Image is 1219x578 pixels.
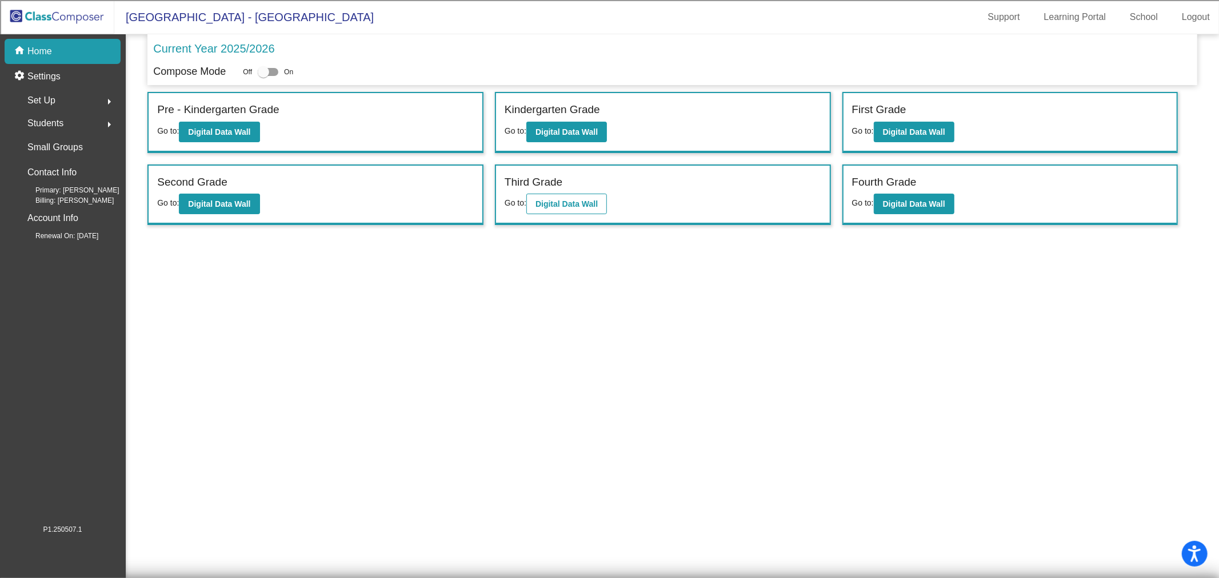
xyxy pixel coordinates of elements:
[5,358,1214,368] div: BOOK
[17,195,114,206] span: Billing: [PERSON_NAME]
[27,139,83,155] p: Small Groups
[5,255,1214,265] div: ???
[157,174,227,191] label: Second Grade
[27,115,63,131] span: Students
[5,337,1214,347] div: New source
[883,199,945,208] b: Digital Data Wall
[179,122,259,142] button: Digital Data Wall
[5,150,1214,160] div: Add Outline Template
[157,198,179,207] span: Go to:
[157,102,279,118] label: Pre - Kindergarten Grade
[17,185,119,195] span: Primary: [PERSON_NAME]
[5,99,1214,109] div: Move To ...
[505,174,562,191] label: Third Grade
[243,67,252,77] span: Off
[153,40,274,57] p: Current Year 2025/2026
[5,388,1214,399] div: MORE
[5,37,1214,47] div: Sort New > Old
[5,160,1214,171] div: Search for Source
[5,191,1214,202] div: Newspaper
[883,127,945,137] b: Digital Data Wall
[5,368,1214,378] div: WEBSITE
[5,27,1214,37] div: Sort A > Z
[526,122,607,142] button: Digital Data Wall
[852,198,874,207] span: Go to:
[179,194,259,214] button: Digital Data Wall
[153,64,226,79] p: Compose Mode
[188,199,250,208] b: Digital Data Wall
[5,265,1214,275] div: This outline has no content. Would you like to delete it?
[505,198,526,207] span: Go to:
[5,399,106,411] input: Search sources
[874,122,954,142] button: Digital Data Wall
[852,174,917,191] label: Fourth Grade
[5,286,1214,296] div: DELETE
[102,118,116,131] mat-icon: arrow_right
[27,93,55,109] span: Set Up
[5,275,1214,286] div: SAVE AND GO HOME
[188,127,250,137] b: Digital Data Wall
[14,70,27,83] mat-icon: settings
[5,222,1214,232] div: TODO: put dlg title
[5,202,1214,212] div: Television/Radio
[505,102,600,118] label: Kindergarten Grade
[5,47,1214,58] div: Move To ...
[5,306,1214,316] div: Home
[5,378,1214,388] div: JOURNAL
[27,164,77,180] p: Contact Info
[5,171,1214,181] div: Journal
[535,199,598,208] b: Digital Data Wall
[284,67,293,77] span: On
[535,127,598,137] b: Digital Data Wall
[852,126,874,135] span: Go to:
[5,181,1214,191] div: Magazine
[27,210,78,226] p: Account Info
[5,327,1214,337] div: MOVE
[852,102,906,118] label: First Grade
[157,126,179,135] span: Go to:
[5,244,1214,255] div: CANCEL
[5,78,1214,89] div: Sign out
[27,70,61,83] p: Settings
[5,89,1214,99] div: Rename
[874,194,954,214] button: Digital Data Wall
[5,347,1214,358] div: SAVE
[5,68,1214,78] div: Options
[5,119,1214,130] div: Rename Outline
[5,316,1214,327] div: CANCEL
[5,15,106,27] input: Search outlines
[14,45,27,58] mat-icon: home
[5,212,1214,222] div: Visual Art
[526,194,607,214] button: Digital Data Wall
[17,231,98,241] span: Renewal On: [DATE]
[5,58,1214,68] div: Delete
[27,45,52,58] p: Home
[5,296,1214,306] div: Move to ...
[102,95,116,109] mat-icon: arrow_right
[5,130,1214,140] div: Download
[5,109,1214,119] div: Delete
[5,140,1214,150] div: Print
[505,126,526,135] span: Go to:
[5,5,239,15] div: Home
